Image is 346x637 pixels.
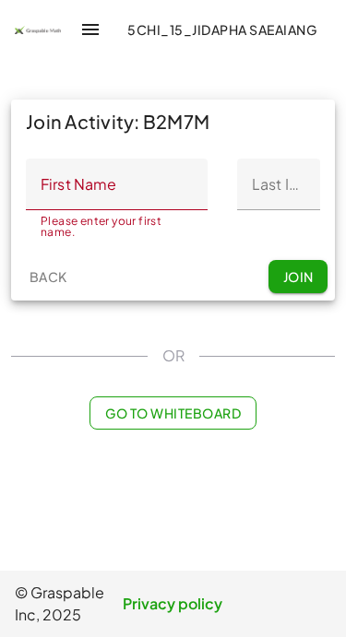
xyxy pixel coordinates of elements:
[268,260,328,293] button: Join
[29,268,66,285] span: Back
[282,268,313,285] span: Join
[15,582,120,626] span: © Graspable Inc, 2025
[18,260,78,293] button: Back
[11,100,335,144] div: Join Activity: B2M7M
[89,396,257,430] button: Go to Whiteboard
[127,21,316,38] span: 5CHI_15_Jidapha Saeaiang
[113,13,331,46] button: 5CHI_15_Jidapha Saeaiang
[120,593,225,615] a: Privacy policy
[162,345,185,367] span: OR
[105,405,241,421] span: Go to Whiteboard
[41,216,193,238] div: Please enter your first name.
